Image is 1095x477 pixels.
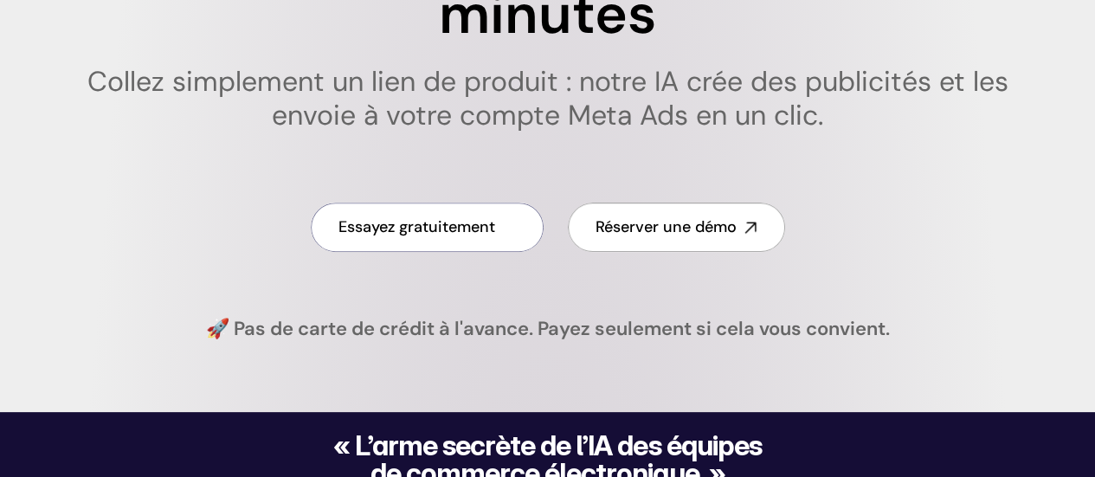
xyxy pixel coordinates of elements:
a: Réserver une démo [568,203,785,252]
font: Essayez gratuitement [338,216,495,237]
a: Essayez gratuitement [311,203,544,252]
font: Collez simplement un lien de produit : notre IA crée des publicités et les envoie à votre compte ... [87,63,1016,132]
font: 🚀 Pas de carte de crédit à l'avance. Payez seulement si cela vous convient. [206,316,890,341]
font: Réserver une démo [596,216,737,237]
